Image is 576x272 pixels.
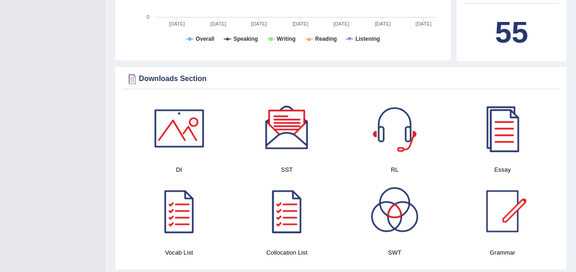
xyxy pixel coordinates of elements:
tspan: Writing [277,36,296,42]
b: 55 [495,16,528,49]
h4: SWT [346,248,444,257]
h4: SST [237,165,336,174]
tspan: [DATE] [210,21,226,27]
div: Downloads Section [125,72,556,86]
tspan: [DATE] [292,21,308,27]
tspan: Overall [196,36,214,42]
tspan: Listening [356,36,380,42]
tspan: [DATE] [416,21,432,27]
tspan: [DATE] [169,21,185,27]
tspan: [DATE] [333,21,349,27]
h4: RL [346,165,444,174]
h4: Essay [453,165,552,174]
h4: Vocab List [130,248,228,257]
tspan: Reading [315,36,337,42]
tspan: [DATE] [375,21,391,27]
h4: Collocation List [237,248,336,257]
text: 0 [147,14,149,20]
tspan: [DATE] [251,21,267,27]
tspan: Speaking [233,36,258,42]
h4: Grammar [453,248,552,257]
h4: DI [130,165,228,174]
